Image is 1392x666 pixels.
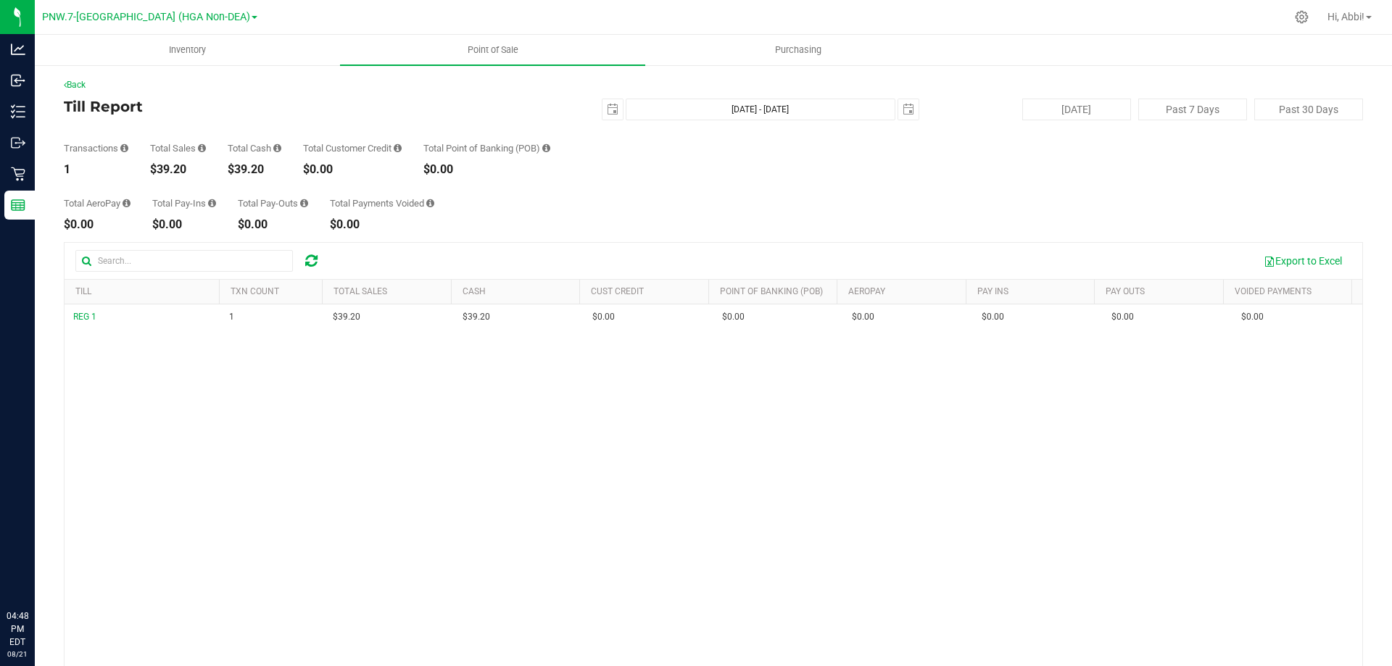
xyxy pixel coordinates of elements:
span: Inventory [149,43,225,57]
span: select [602,99,623,120]
span: $0.00 [982,310,1004,324]
a: Pay Ins [977,286,1008,296]
a: Back [64,80,86,90]
i: Sum of all successful, non-voided cash payment transaction amounts (excluding tips and transactio... [273,143,281,153]
inline-svg: Inbound [11,73,25,88]
i: Sum of the successful, non-voided point-of-banking payment transaction amounts, both via payment ... [542,143,550,153]
a: Purchasing [645,35,950,65]
div: $39.20 [150,164,206,175]
div: Total Sales [150,143,206,153]
div: $0.00 [238,219,308,230]
button: [DATE] [1022,99,1131,120]
div: Transactions [64,143,128,153]
i: Sum of all voided payment transaction amounts (excluding tips and transaction fees) within the da... [426,199,434,208]
p: 04:48 PM EDT [7,609,28,649]
span: $0.00 [592,310,615,324]
span: 1 [229,310,234,324]
div: Total Payments Voided [330,199,434,208]
div: Manage settings [1293,10,1311,24]
div: $0.00 [330,219,434,230]
a: Pay Outs [1106,286,1145,296]
a: Voided Payments [1235,286,1312,296]
a: Total Sales [333,286,387,296]
button: Export to Excel [1254,249,1351,273]
iframe: Resource center [14,550,58,594]
span: Point of Sale [448,43,538,57]
i: Sum of all cash pay-outs removed from tills within the date range. [300,199,308,208]
span: REG 1 [73,312,96,322]
div: $39.20 [228,164,281,175]
span: $0.00 [722,310,745,324]
div: 1 [64,164,128,175]
span: PNW.7-[GEOGRAPHIC_DATA] (HGA Non-DEA) [42,11,250,23]
button: Past 30 Days [1254,99,1363,120]
h4: Till Report [64,99,497,115]
span: $0.00 [1241,310,1264,324]
inline-svg: Reports [11,198,25,212]
div: $0.00 [303,164,402,175]
span: select [898,99,919,120]
a: Point of Banking (POB) [720,286,823,296]
span: $0.00 [1111,310,1134,324]
a: Inventory [35,35,340,65]
div: $0.00 [64,219,130,230]
i: Sum of all successful, non-voided payment transaction amounts (excluding tips and transaction fee... [198,143,206,153]
p: 08/21 [7,649,28,659]
div: $0.00 [423,164,550,175]
span: $39.20 [463,310,490,324]
inline-svg: Retail [11,167,25,181]
div: $0.00 [152,219,216,230]
div: Total Pay-Outs [238,199,308,208]
i: Count of all successful payment transactions, possibly including voids, refunds, and cash-back fr... [120,143,128,153]
a: Till [75,286,91,296]
a: TXN Count [231,286,279,296]
a: AeroPay [848,286,885,296]
div: Total Point of Banking (POB) [423,143,550,153]
span: $0.00 [852,310,874,324]
inline-svg: Inventory [11,104,25,119]
input: Search... [75,250,293,272]
inline-svg: Analytics [11,42,25,57]
a: Cust Credit [591,286,644,296]
iframe: Resource center unread badge [43,548,60,565]
inline-svg: Outbound [11,136,25,150]
i: Sum of all successful AeroPay payment transaction amounts for all purchases in the date range. Ex... [123,199,130,208]
span: Purchasing [755,43,841,57]
i: Sum of all cash pay-ins added to tills within the date range. [208,199,216,208]
span: $39.20 [333,310,360,324]
i: Sum of all successful, non-voided payment transaction amounts using account credit as the payment... [394,143,402,153]
a: Point of Sale [340,35,645,65]
span: Hi, Abbi! [1327,11,1364,22]
div: Total AeroPay [64,199,130,208]
button: Past 7 Days [1138,99,1247,120]
div: Total Cash [228,143,281,153]
a: Cash [463,286,486,296]
div: Total Pay-Ins [152,199,216,208]
div: Total Customer Credit [303,143,402,153]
